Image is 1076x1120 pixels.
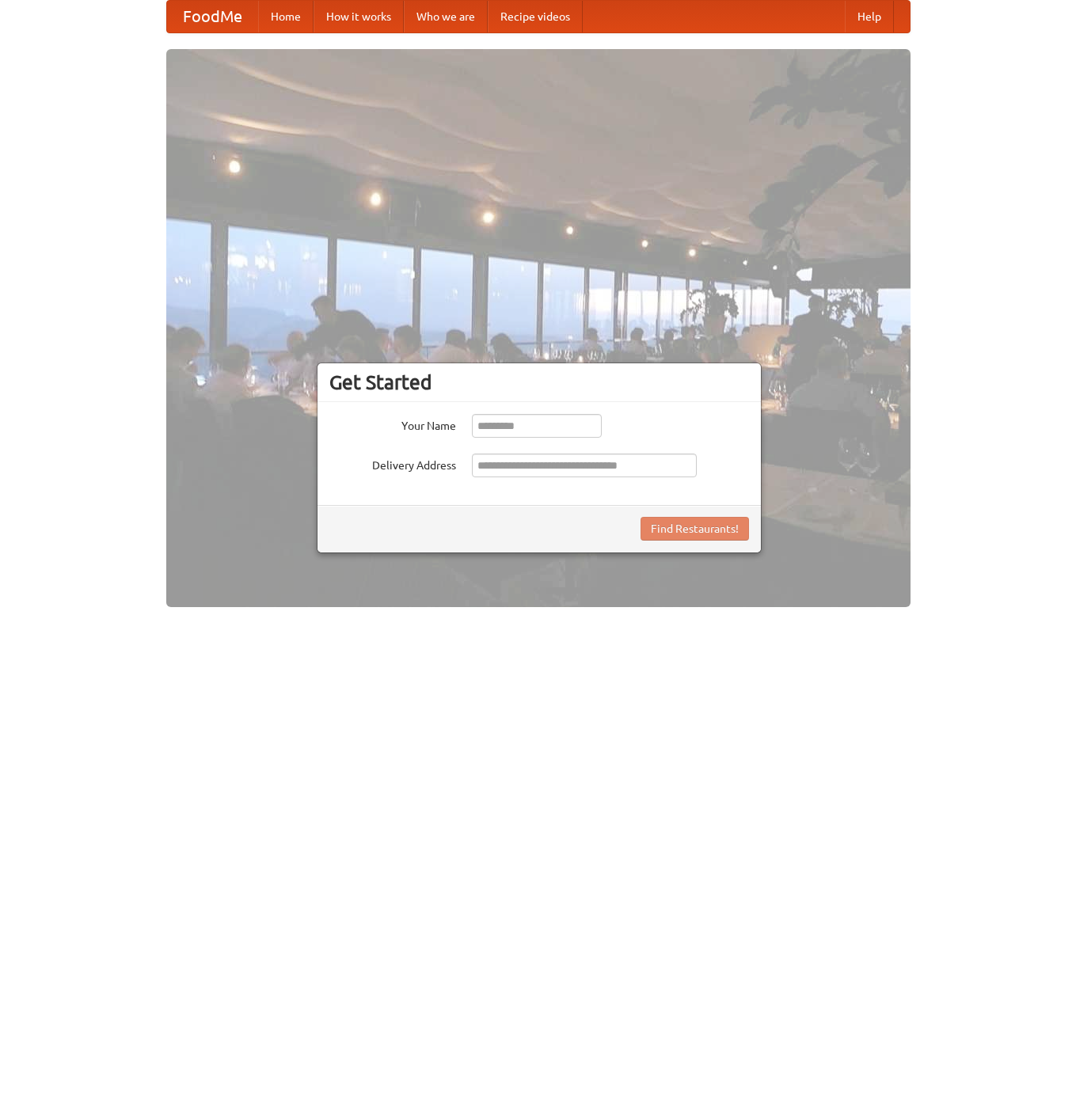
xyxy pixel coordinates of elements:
[641,517,749,541] button: Find Restaurants!
[167,1,258,32] a: FoodMe
[258,1,314,32] a: Home
[314,1,404,32] a: How it works
[329,414,456,434] label: Your Name
[488,1,583,32] a: Recipe videos
[329,370,749,394] h3: Get Started
[845,1,894,32] a: Help
[329,454,456,473] label: Delivery Address
[404,1,488,32] a: Who we are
